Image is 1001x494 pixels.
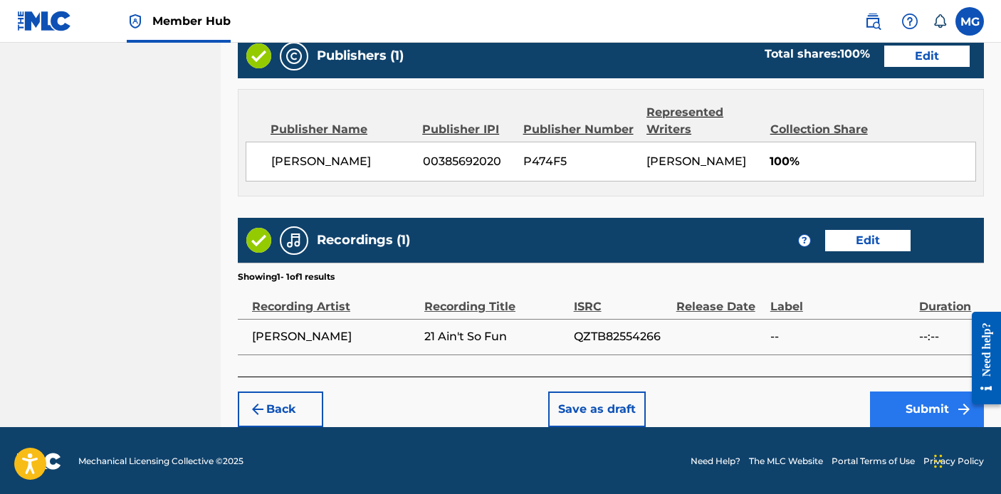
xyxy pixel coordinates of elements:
[317,48,404,64] h5: Publishers (1)
[825,230,911,251] button: Edit
[523,153,636,170] span: P474F5
[646,104,760,138] div: Represented Writers
[127,13,144,30] img: Top Rightsholder
[864,13,881,30] img: search
[749,455,823,468] a: The MLC Website
[923,455,984,468] a: Privacy Policy
[934,440,943,483] div: Drag
[548,391,646,427] button: Save as draft
[424,328,567,345] span: 21 Ain't So Fun
[770,283,913,315] div: Label
[770,153,975,170] span: 100%
[17,11,72,31] img: MLC Logo
[840,47,870,61] span: 100 %
[859,7,887,36] a: Public Search
[919,283,977,315] div: Duration
[832,455,915,468] a: Portal Terms of Use
[17,453,61,470] img: logo
[770,328,913,345] span: --
[691,455,740,468] a: Need Help?
[317,232,410,248] h5: Recordings (1)
[955,7,984,36] div: User Menu
[870,391,984,427] button: Submit
[423,153,513,170] span: 00385692020
[285,48,303,65] img: Publishers
[271,153,412,170] span: [PERSON_NAME]
[933,14,947,28] div: Notifications
[271,121,412,138] div: Publisher Name
[238,391,323,427] button: Back
[246,228,271,253] img: Valid
[246,43,271,68] img: Valid
[574,283,669,315] div: ISRC
[523,121,636,138] div: Publisher Number
[799,235,810,246] span: ?
[961,298,1001,419] iframe: Resource Center
[249,401,266,418] img: 7ee5dd4eb1f8a8e3ef2f.svg
[770,121,876,138] div: Collection Share
[930,426,1001,494] iframe: Chat Widget
[955,401,973,418] img: f7272a7cc735f4ea7f67.svg
[285,232,303,249] img: Recordings
[252,283,417,315] div: Recording Artist
[238,270,335,283] p: Showing 1 - 1 of 1 results
[422,121,512,138] div: Publisher IPI
[901,13,918,30] img: help
[676,283,763,315] div: Release Date
[252,328,417,345] span: [PERSON_NAME]
[765,46,870,63] div: Total shares:
[884,46,970,67] button: Edit
[919,328,977,345] span: --:--
[152,13,231,29] span: Member Hub
[896,7,924,36] div: Help
[78,455,243,468] span: Mechanical Licensing Collective © 2025
[424,283,567,315] div: Recording Title
[574,328,669,345] span: QZTB82554266
[646,154,746,168] span: [PERSON_NAME]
